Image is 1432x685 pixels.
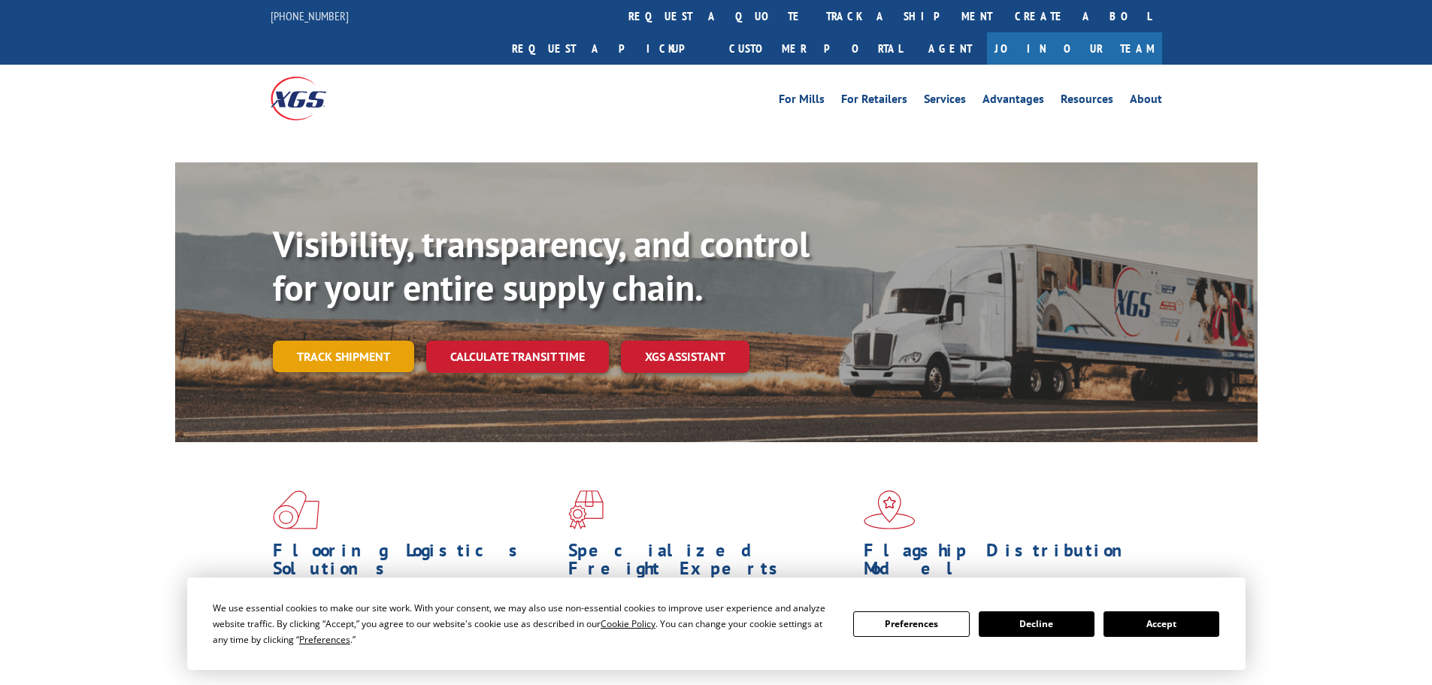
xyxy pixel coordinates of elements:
[299,633,350,646] span: Preferences
[273,541,557,585] h1: Flooring Logistics Solutions
[621,341,749,373] a: XGS ASSISTANT
[601,617,655,630] span: Cookie Policy
[273,220,810,311] b: Visibility, transparency, and control for your entire supply chain.
[864,490,916,529] img: xgs-icon-flagship-distribution-model-red
[568,541,852,585] h1: Specialized Freight Experts
[273,341,414,372] a: Track shipment
[913,32,987,65] a: Agent
[1104,611,1219,637] button: Accept
[426,341,609,373] a: Calculate transit time
[273,490,319,529] img: xgs-icon-total-supply-chain-intelligence-red
[987,32,1162,65] a: Join Our Team
[853,611,969,637] button: Preferences
[841,93,907,110] a: For Retailers
[568,490,604,529] img: xgs-icon-focused-on-flooring-red
[982,93,1044,110] a: Advantages
[924,93,966,110] a: Services
[501,32,718,65] a: Request a pickup
[213,600,835,647] div: We use essential cookies to make our site work. With your consent, we may also use non-essential ...
[187,577,1246,670] div: Cookie Consent Prompt
[718,32,913,65] a: Customer Portal
[1130,93,1162,110] a: About
[979,611,1094,637] button: Decline
[864,541,1148,585] h1: Flagship Distribution Model
[271,8,349,23] a: [PHONE_NUMBER]
[779,93,825,110] a: For Mills
[1061,93,1113,110] a: Resources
